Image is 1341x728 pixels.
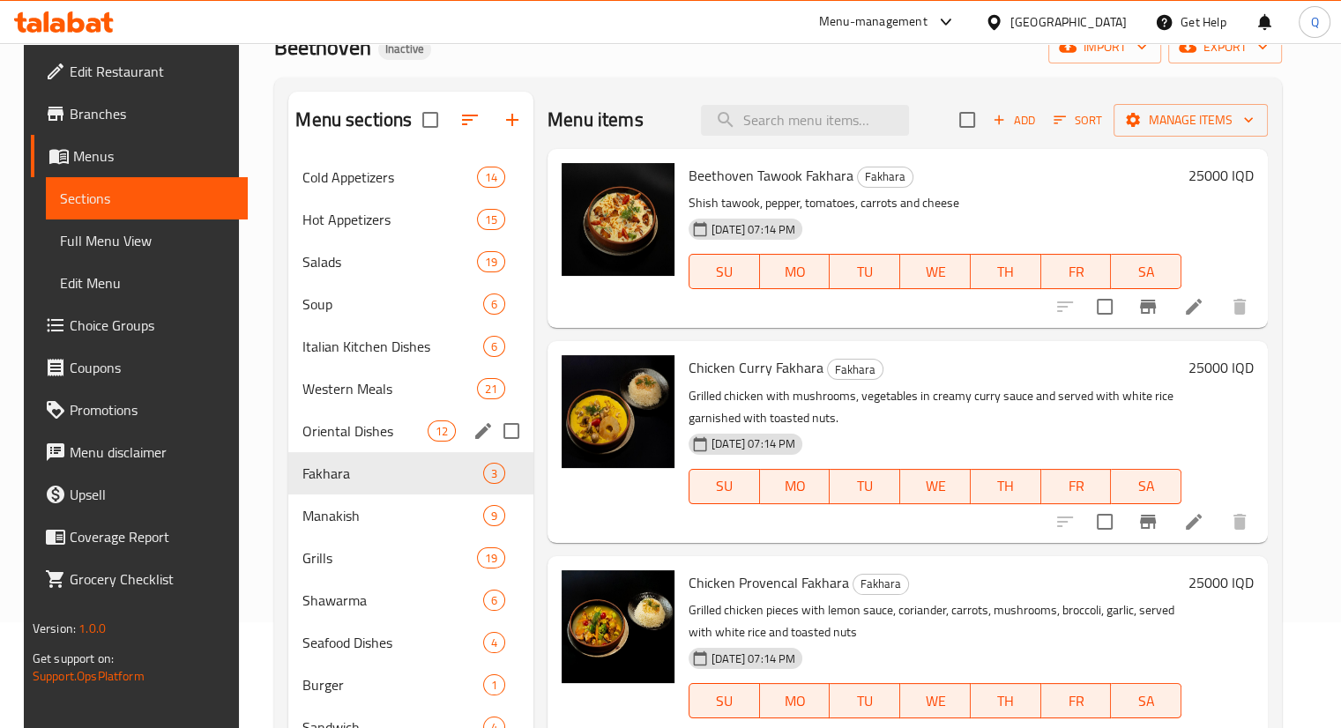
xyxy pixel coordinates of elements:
[70,568,234,590] span: Grocery Checklist
[288,621,533,664] div: Seafood Dishes4
[46,219,248,262] a: Full Menu View
[697,259,753,285] span: SU
[837,259,893,285] span: TU
[477,251,505,272] div: items
[562,355,674,468] img: Chicken Curry Fakhara
[1182,36,1268,58] span: export
[484,338,504,355] span: 6
[302,590,483,611] div: Shawarma
[70,442,234,463] span: Menu disclaimer
[60,272,234,293] span: Edit Menu
[978,259,1034,285] span: TH
[1183,296,1204,317] a: Edit menu item
[288,664,533,706] div: Burger1
[31,93,248,135] a: Branches
[1218,501,1261,543] button: delete
[31,346,248,389] a: Coupons
[1111,469,1181,504] button: SA
[378,39,431,60] div: Inactive
[1168,31,1282,63] button: export
[1128,109,1254,131] span: Manage items
[288,537,533,579] div: Grills19
[562,163,674,276] img: Beethoven Tawook Fakhara
[484,635,504,651] span: 4
[907,688,964,714] span: WE
[1114,104,1268,137] button: Manage items
[1041,254,1112,289] button: FR
[1010,12,1127,32] div: [GEOGRAPHIC_DATA]
[484,508,504,524] span: 9
[70,315,234,336] span: Choice Groups
[1041,469,1112,504] button: FR
[302,378,476,399] div: Western Meals
[1048,473,1105,499] span: FR
[830,254,900,289] button: TU
[1310,12,1318,32] span: Q
[483,632,505,653] div: items
[288,325,533,368] div: Italian Kitchen Dishes6
[477,209,505,230] div: items
[70,103,234,124] span: Branches
[302,547,476,568] span: Grills
[70,526,234,547] span: Coverage Report
[760,683,831,718] button: MO
[478,254,504,271] span: 19
[33,617,76,640] span: Version:
[971,469,1041,504] button: TH
[689,469,760,504] button: SU
[302,209,476,230] div: Hot Appetizers
[70,357,234,378] span: Coupons
[1049,107,1106,134] button: Sort
[33,665,145,687] a: Support.OpsPlatform
[288,579,533,621] div: Shawarma6
[302,632,483,653] span: Seafood Dishes
[73,145,234,167] span: Menus
[1127,286,1169,328] button: Branch-specific-item
[828,360,883,380] span: Fakhara
[819,11,928,33] div: Menu-management
[302,167,476,188] span: Cold Appetizers
[689,162,853,189] span: Beethoven Tawook Fakhara
[484,296,504,313] span: 6
[302,251,476,272] span: Salads
[60,188,234,209] span: Sections
[857,167,913,188] div: Fakhara
[1183,511,1204,532] a: Edit menu item
[689,192,1181,214] p: Shish tawook, pepper, tomatoes, carrots and cheese
[70,484,234,505] span: Upsell
[477,167,505,188] div: items
[701,105,909,136] input: search
[689,385,1181,429] p: Grilled chicken with mushrooms, vegetables in creamy curry sauce and served with white rice garni...
[70,61,234,82] span: Edit Restaurant
[1118,259,1174,285] span: SA
[689,683,760,718] button: SU
[478,550,504,567] span: 19
[990,110,1038,130] span: Add
[1054,110,1102,130] span: Sort
[971,254,1041,289] button: TH
[302,336,483,357] span: Italian Kitchen Dishes
[302,674,483,695] span: Burger
[491,99,533,141] button: Add section
[562,570,674,683] img: Chicken Provencal Fakhara
[288,156,533,198] div: Cold Appetizers14
[971,683,1041,718] button: TH
[33,647,114,670] span: Get support on:
[31,389,248,431] a: Promotions
[760,469,831,504] button: MO
[483,293,505,315] div: items
[697,688,753,714] span: SU
[1118,473,1174,499] span: SA
[853,574,909,595] div: Fakhara
[46,262,248,304] a: Edit Menu
[1062,36,1147,58] span: import
[478,212,504,228] span: 15
[449,99,491,141] span: Sort sections
[1042,107,1114,134] span: Sort items
[689,354,823,381] span: Chicken Curry Fakhara
[689,254,760,289] button: SU
[470,418,496,444] button: edit
[1127,501,1169,543] button: Branch-specific-item
[378,41,431,56] span: Inactive
[767,688,823,714] span: MO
